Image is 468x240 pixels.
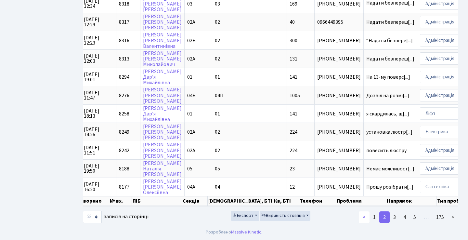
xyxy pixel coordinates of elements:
[119,0,129,7] span: 8318
[119,55,129,62] span: 8313
[143,178,182,196] a: [PERSON_NAME][PERSON_NAME]Олексіївна
[109,196,132,206] th: № вх.
[432,211,448,223] a: 175
[359,211,370,223] a: <
[290,19,295,26] span: 40
[119,147,129,154] span: 8242
[84,72,113,82] span: [DATE] 19:01
[119,183,129,191] span: 8177
[317,56,361,61] span: [PHONE_NUMBER]
[290,55,297,62] span: 131
[187,128,195,136] span: 02А
[231,229,261,235] a: Massive Kinetic
[119,110,129,117] span: 8258
[290,0,297,7] span: 169
[187,92,196,99] span: 04Б
[215,0,220,7] span: 03
[187,19,195,26] span: 02А
[84,108,113,119] span: [DATE] 18:13
[84,163,113,174] span: [DATE] 19:50
[366,148,414,153] span: повесить люстру
[84,90,113,100] span: [DATE] 11:47
[187,73,192,81] span: 01
[215,110,220,117] span: 01
[215,92,224,99] span: 04П
[299,196,336,206] th: Телефон
[399,211,410,223] a: 4
[317,184,361,190] span: [PHONE_NUMBER]
[317,20,361,25] span: 0966449395
[187,0,192,7] span: 03
[366,183,413,191] span: Прошу розібрати[...]
[84,145,113,155] span: [DATE] 11:51
[366,128,412,136] span: установка люстр[...]
[317,93,361,98] span: [PHONE_NUMBER]
[366,110,409,117] span: я скардилась, щ[...]
[317,38,361,43] span: [PHONE_NUMBER]
[215,147,220,154] span: 02
[84,17,113,27] span: [DATE] 12:29
[84,35,113,46] span: [DATE] 12:23
[119,165,129,172] span: 8188
[143,13,182,31] a: [PERSON_NAME][PERSON_NAME][PERSON_NAME]
[317,129,361,135] span: [PHONE_NUMBER]
[206,229,262,236] div: Розроблено .
[448,211,458,223] a: >
[77,196,109,206] th: Створено
[132,196,182,206] th: ПІБ
[208,196,273,206] th: [DEMOGRAPHIC_DATA], БТІ
[215,183,220,191] span: 04
[119,73,129,81] span: 8294
[119,19,129,26] span: 8317
[366,37,413,44] span: “Надати безпере[...]
[83,211,102,223] select: записів на сторінці
[232,212,253,219] span: Експорт
[215,165,220,172] span: 05
[317,74,361,80] span: [PHONE_NUMBER]
[317,1,361,7] span: [PHONE_NUMBER]
[290,37,297,44] span: 300
[143,32,182,50] a: [PERSON_NAME][PERSON_NAME]Валентинівна
[84,182,113,192] span: [DATE] 16:20
[366,165,414,172] span: Немає можливост[...]
[215,19,220,26] span: 02
[119,128,129,136] span: 8249
[290,73,297,81] span: 141
[187,55,195,62] span: 02А
[182,196,208,206] th: Секція
[273,196,299,206] th: Кв, БТІ
[290,147,297,154] span: 224
[389,211,400,223] a: 3
[366,92,409,99] span: Дозвіл на розмі[...]
[143,105,182,123] a: [PERSON_NAME]Дар’яМихайлівна
[143,50,182,68] a: [PERSON_NAME][PERSON_NAME]Миколайович
[290,110,297,117] span: 141
[290,92,300,99] span: 1005
[215,128,220,136] span: 02
[84,53,113,64] span: [DATE] 12:03
[143,123,182,141] a: [PERSON_NAME][PERSON_NAME][PERSON_NAME]
[119,37,129,44] span: 8316
[379,211,390,223] a: 2
[317,166,361,171] span: [PHONE_NUMBER]
[187,110,192,117] span: 01
[261,212,305,219] span: Видимість стовпців
[366,19,414,26] span: Надати безпереш[...]
[290,165,295,172] span: 23
[143,68,182,86] a: [PERSON_NAME]Дар’яМихайлівна
[187,147,195,154] span: 02А
[187,37,196,44] span: 02Б
[386,196,437,206] th: Напрямок
[409,211,420,223] a: 5
[336,196,386,206] th: Проблема
[215,73,220,81] span: 01
[260,211,310,221] button: Видимість стовпців
[369,211,380,223] a: 1
[231,211,259,221] button: Експорт
[143,160,182,178] a: [PERSON_NAME]Наталія[PERSON_NAME]
[143,87,182,105] a: [PERSON_NAME][PERSON_NAME][PERSON_NAME]
[317,148,361,153] span: [PHONE_NUMBER]
[187,183,195,191] span: 04А
[215,37,220,44] span: 02
[83,211,149,223] label: записів на сторінці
